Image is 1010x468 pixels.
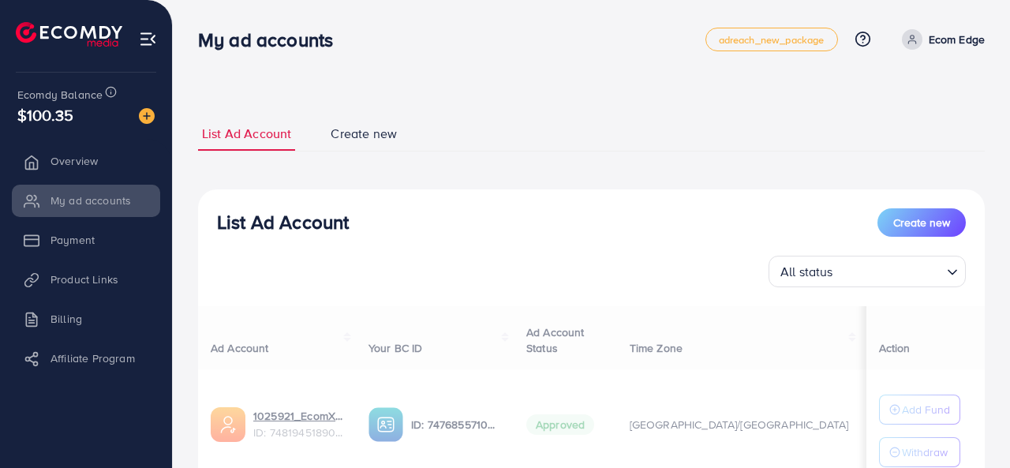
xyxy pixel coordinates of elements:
[838,257,941,283] input: Search for option
[719,35,825,45] span: adreach_new_package
[777,260,836,283] span: All status
[139,108,155,124] img: image
[217,211,349,234] h3: List Ad Account
[331,125,397,143] span: Create new
[202,125,291,143] span: List Ad Account
[769,256,966,287] div: Search for option
[198,28,346,51] h3: My ad accounts
[893,215,950,230] span: Create new
[929,30,985,49] p: Ecom Edge
[17,87,103,103] span: Ecomdy Balance
[16,22,122,47] img: logo
[877,208,966,237] button: Create new
[17,103,73,126] span: $100.35
[705,28,838,51] a: adreach_new_package
[896,29,985,50] a: Ecom Edge
[139,30,157,48] img: menu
